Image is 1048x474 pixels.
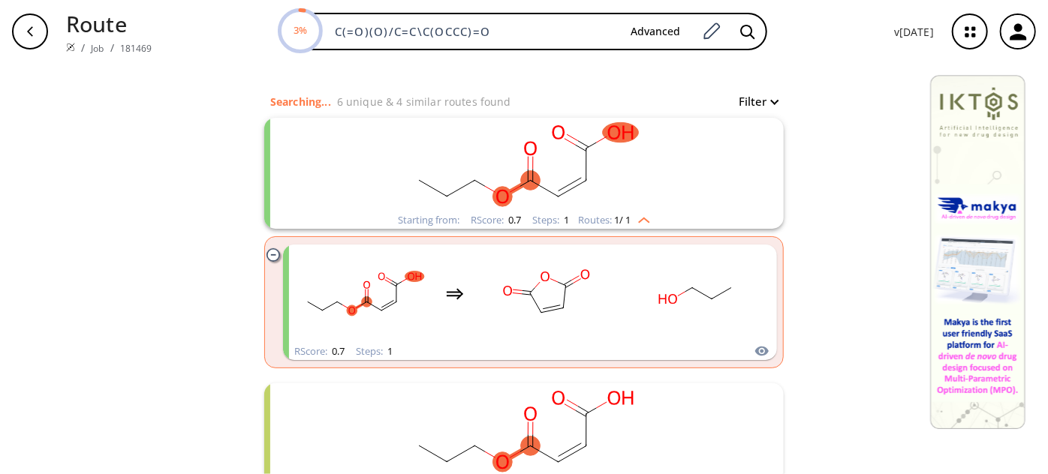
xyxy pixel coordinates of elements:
[81,40,85,55] li: /
[296,247,431,340] svg: CCCOC(=O)/C=C\C(=O)O
[619,18,692,46] button: Advanced
[562,213,569,226] span: 1
[730,96,778,107] button: Filter
[330,344,345,358] span: 0.7
[479,247,614,340] svg: O=C1C=CC(=O)O1
[326,24,619,39] input: Enter SMILES
[578,215,650,225] div: Routes:
[506,213,521,226] span: 0.7
[471,215,521,225] div: RScore :
[532,215,569,225] div: Steps :
[294,346,345,356] div: RScore :
[91,42,104,55] a: Job
[930,75,1025,429] img: Banner
[294,23,307,37] text: 3%
[110,40,114,55] li: /
[356,346,393,356] div: Steps :
[337,94,511,109] p: 6 unique & 4 similar routes found
[631,211,650,223] img: Up
[120,42,152,55] a: 181469
[66,43,75,52] img: Spaya logo
[894,24,934,40] p: v [DATE]
[385,344,393,358] span: 1
[629,247,764,340] svg: CCCO
[329,118,719,211] svg: CCCOC(=O)/C=C\C(=O)O
[398,215,459,225] div: Starting from:
[270,94,331,109] p: Searching...
[66,7,152,40] p: Route
[614,215,631,225] span: 1 / 1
